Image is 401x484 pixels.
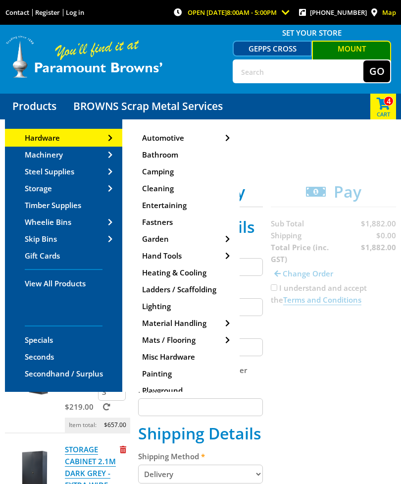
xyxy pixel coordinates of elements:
label: Shipping Method [138,450,263,462]
span: Heating & Cooling [142,268,206,277]
span: $657.00 [104,418,126,432]
span: Specials [25,335,53,345]
input: Please enter your telephone number. [138,398,263,416]
a: Go to the Wheelie Bins page [5,214,122,230]
a: [PHONE_NUMBER] [310,8,367,17]
span: Storage [25,183,52,193]
a: Go to the Hand Tools page [122,248,240,264]
a: Go to the Misc Hardware page [122,349,240,365]
a: Go to the Storage page [5,180,122,196]
span: Steel Supplies [25,166,74,176]
span: Playground [142,385,183,395]
span: 4 [384,96,394,106]
p: Item total: [65,418,130,432]
a: Go to the Automotive page [122,130,240,146]
a: Go to the Fastners page [122,214,240,230]
a: Go to the Seconds page [5,349,122,365]
a: Go to the Garden page [122,231,240,247]
span: 8:00am - 5:00pm [227,8,277,17]
img: Paramount Browns' [5,35,163,79]
span: Cleaning [142,183,174,193]
span: Machinery [25,150,63,160]
a: Go to the Products page [5,94,64,119]
a: Go to the Mats / Flooring page [122,332,240,348]
a: Go to the Timber Supplies page [5,197,122,213]
a: Go to the Specials page [5,332,122,348]
a: Go to the Ladders / Scaffolding page [122,281,240,297]
span: OPEN [DATE] [188,8,277,17]
span: Automotive [142,133,184,143]
span: Skip Bins [25,234,57,244]
a: Go to the Material Handling page [122,315,240,331]
span: Entertaining [142,200,187,210]
a: Go to the Heating & Cooling page [122,265,240,280]
span: Camping [142,166,174,176]
span: Secondhand / Surplus [25,369,103,378]
label: Sign up for the newsletter [154,365,247,375]
a: Remove from cart [120,444,126,454]
span: Gift Cards [25,251,60,261]
input: Search [234,60,363,82]
a: Go to the Painting page [122,366,240,381]
a: Go to the Playground page [122,382,240,398]
select: Please select a shipping method. [138,465,263,484]
h2: Shipping Details [138,424,263,443]
div: Cart [370,94,396,119]
p: $219.00 [65,401,97,413]
span: Lighting [142,301,171,311]
a: Go to the Lighting page [122,298,240,314]
button: Go [363,60,390,82]
span: Wheelie Bins [25,217,71,227]
span: Hardware [25,133,60,143]
a: Go to the Bathroom page [122,147,240,162]
a: Go to the Gift Cards page [5,248,122,264]
span: View All Products [25,278,86,288]
span: Mats / Flooring [142,335,196,345]
a: Log in [66,8,84,17]
a: Go to the registration page [35,8,60,17]
a: Go to the Products page [5,275,122,291]
span: Timber Supplies [25,200,81,210]
span: Fastners [142,217,173,227]
span: Hand Tools [142,251,182,261]
span: Misc Hardware [142,352,195,362]
a: Go to the Hardware page [5,130,122,146]
a: Go to the Entertaining page [122,197,240,213]
a: Go to the Machinery page [5,147,122,162]
a: Go to the Camping page [122,163,240,179]
a: Gepps Cross [233,41,312,56]
span: Material Handling [142,318,206,328]
span: Garden [142,234,169,244]
a: Go to the Steel Supplies page [5,163,122,179]
a: Go to the BROWNS Scrap Metal Services page [66,94,230,119]
a: Mount [PERSON_NAME] [312,41,391,70]
a: Go to the Secondhand / Surplus page [5,366,122,381]
a: Go to the Skip Bins page [5,231,122,247]
span: Painting [142,369,172,378]
span: Seconds [25,352,54,362]
span: Ladders / Scaffolding [142,284,216,294]
span: Bathroom [142,150,178,160]
span: Set your store [233,26,391,40]
a: Go to the Cleaning page [122,180,240,196]
a: Go to the Contact page [5,8,29,17]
